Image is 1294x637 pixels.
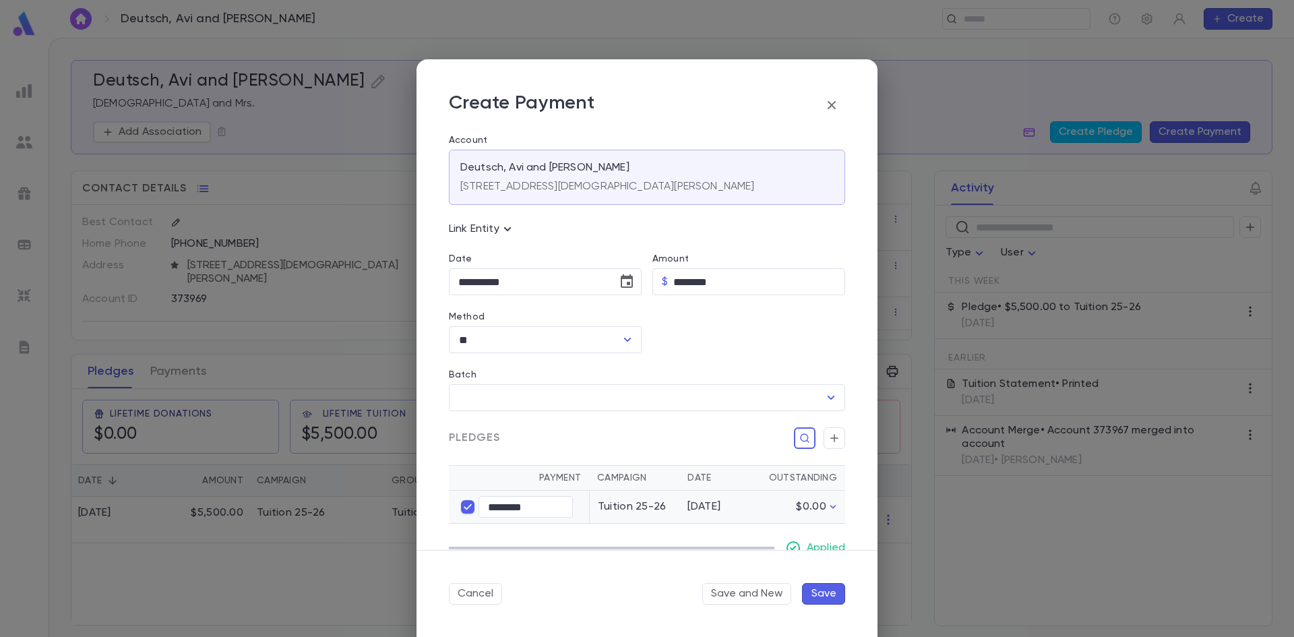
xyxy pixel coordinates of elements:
[751,466,845,491] th: Outstanding
[822,388,840,407] button: Open
[449,92,594,119] p: Create Payment
[802,583,845,605] button: Save
[460,161,629,175] p: Deutsch, Avi and [PERSON_NAME]
[449,311,485,322] label: Method
[449,583,502,605] button: Cancel
[449,369,476,380] label: Batch
[449,431,500,445] span: Pledges
[589,466,679,491] th: Campaign
[618,330,637,349] button: Open
[687,500,743,514] div: [DATE]
[613,268,640,295] button: Choose date, selected date is Sep 5, 2025
[449,221,516,237] p: Link Entity
[679,466,751,491] th: Date
[449,466,589,491] th: Payment
[662,275,668,289] p: $
[449,135,845,146] label: Account
[449,253,642,264] label: Date
[702,583,791,605] button: Save and New
[589,491,679,524] td: Tuition 25-26
[751,491,845,524] td: $0.00
[460,180,755,193] p: [STREET_ADDRESS][DEMOGRAPHIC_DATA][PERSON_NAME]
[807,541,845,555] p: Applied
[652,253,689,264] label: Amount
